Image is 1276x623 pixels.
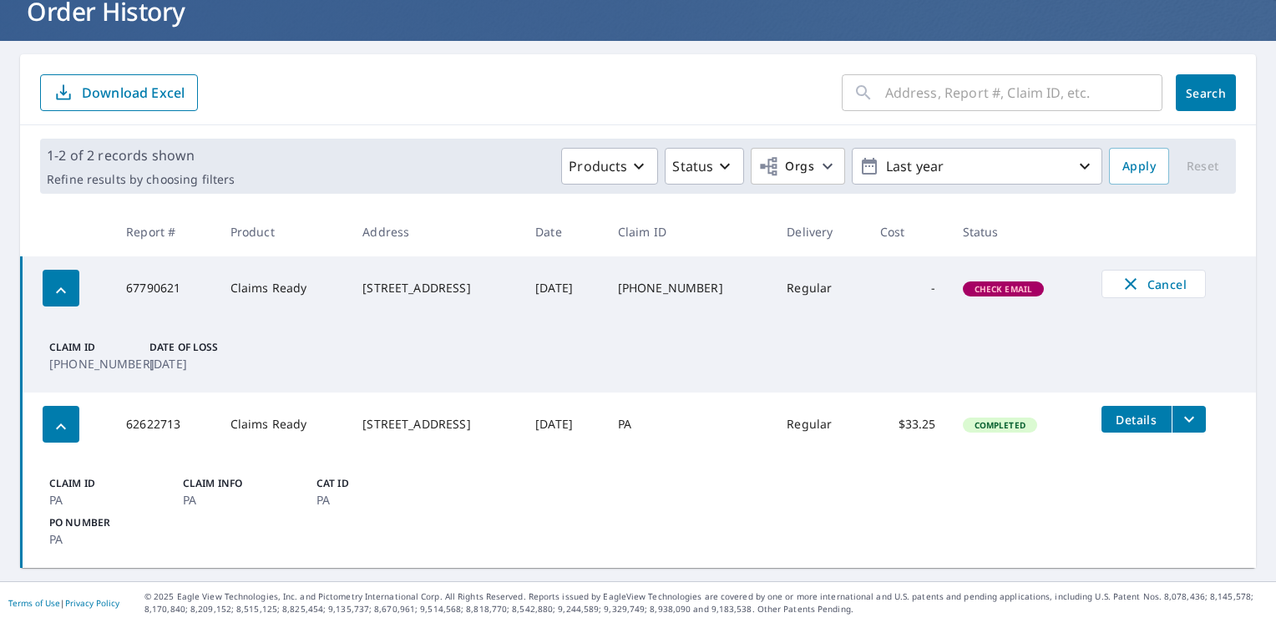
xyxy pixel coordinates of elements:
[665,148,744,185] button: Status
[672,156,713,176] p: Status
[1101,270,1206,298] button: Cancel
[1119,274,1188,294] span: Cancel
[522,256,605,320] td: [DATE]
[758,156,814,177] span: Orgs
[113,207,217,256] th: Report #
[605,256,774,320] td: [PHONE_NUMBER]
[773,256,867,320] td: Regular
[149,340,243,355] p: Date of Loss
[1172,406,1206,433] button: filesDropdownBtn-62622713
[49,355,143,372] p: [PHONE_NUMBER]
[1101,406,1172,433] button: detailsBtn-62622713
[867,207,949,256] th: Cost
[183,491,310,509] p: PA
[49,491,176,509] p: PA
[885,69,1162,116] input: Address, Report #, Claim ID, etc.
[1109,148,1169,185] button: Apply
[316,491,443,509] p: PA
[183,476,310,491] p: Claim Info
[113,393,217,456] td: 62622713
[751,148,845,185] button: Orgs
[867,256,949,320] td: -
[1111,412,1162,428] span: Details
[349,207,522,256] th: Address
[217,256,350,320] td: Claims Ready
[569,156,627,176] p: Products
[561,148,658,185] button: Products
[149,355,243,372] p: [DATE]
[47,145,235,165] p: 1-2 of 2 records shown
[522,393,605,456] td: [DATE]
[773,393,867,456] td: Regular
[605,393,774,456] td: PA
[949,207,1088,256] th: Status
[8,598,119,608] p: |
[49,340,143,355] p: Claim ID
[144,590,1268,615] p: © 2025 Eagle View Technologies, Inc. and Pictometry International Corp. All Rights Reserved. Repo...
[65,597,119,609] a: Privacy Policy
[47,172,235,187] p: Refine results by choosing filters
[965,283,1043,295] span: Check Email
[867,393,949,456] td: $33.25
[316,476,443,491] p: Cat ID
[49,515,176,530] p: PO Number
[8,597,60,609] a: Terms of Use
[879,152,1075,181] p: Last year
[49,476,176,491] p: Claim ID
[522,207,605,256] th: Date
[605,207,774,256] th: Claim ID
[852,148,1102,185] button: Last year
[1122,156,1156,177] span: Apply
[217,207,350,256] th: Product
[362,416,509,433] div: [STREET_ADDRESS]
[1189,85,1223,101] span: Search
[82,84,185,102] p: Download Excel
[217,393,350,456] td: Claims Ready
[49,530,176,548] p: PA
[40,74,198,111] button: Download Excel
[965,419,1035,431] span: Completed
[773,207,867,256] th: Delivery
[1176,74,1236,111] button: Search
[362,280,509,296] div: [STREET_ADDRESS]
[113,256,217,320] td: 67790621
